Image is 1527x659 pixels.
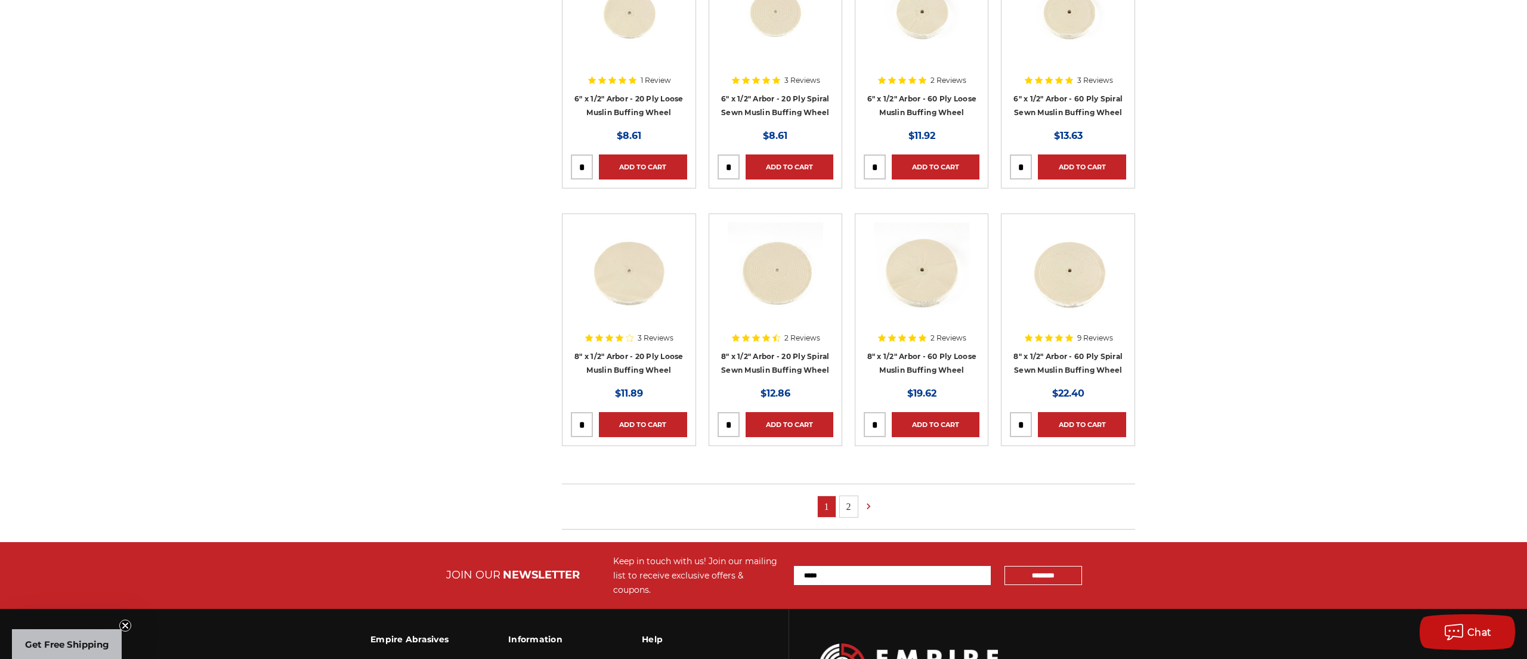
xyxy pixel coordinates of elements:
h3: Help [642,627,722,652]
img: 8" x 1/2" Arbor extra thick Loose Muslin Buffing Wheel [874,222,969,318]
div: Get Free ShippingClose teaser [12,629,122,659]
a: 6" x 1/2" Arbor - 60 Ply Spiral Sewn Muslin Buffing Wheel [1013,94,1123,117]
a: 8" x 1/2" Arbor - 60 Ply Loose Muslin Buffing Wheel [867,352,977,375]
a: muslin spiral sewn buffing wheel 8" x 1/2" x 60 ply [1010,222,1126,338]
a: 8" x 1/2" Arbor - 20 Ply Spiral Sewn Muslin Buffing Wheel [721,352,830,375]
a: Add to Cart [599,412,687,437]
span: NEWSLETTER [503,568,580,581]
a: 8" x 1/2" Arbor - 60 Ply Spiral Sewn Muslin Buffing Wheel [1013,352,1123,375]
a: Add to Cart [746,154,833,180]
a: Add to Cart [599,154,687,180]
span: 2 Reviews [931,335,966,342]
span: $19.62 [907,388,936,399]
span: $22.40 [1052,388,1084,399]
a: 8" x 1/2" Arbor extra thick Loose Muslin Buffing Wheel [864,222,979,338]
a: Add to Cart [746,412,833,437]
div: Keep in touch with us! Join our mailing list to receive exclusive offers & coupons. [613,554,782,597]
h3: Empire Abrasives [370,627,449,652]
span: Chat [1467,627,1492,638]
span: 2 Reviews [784,335,820,342]
a: 6" x 1/2" Arbor - 60 Ply Loose Muslin Buffing Wheel [867,94,977,117]
span: 9 Reviews [1077,335,1113,342]
img: muslin spiral sewn buffing wheel 8" x 1/2" x 60 ply [1021,222,1116,318]
a: Add to Cart [892,412,979,437]
img: 8 inch spiral sewn cotton buffing wheel - 20 ply [728,222,823,318]
span: 1 Review [641,77,671,84]
button: Close teaser [119,620,131,632]
span: $11.92 [908,130,935,141]
span: $12.86 [761,388,790,399]
button: Chat [1420,614,1515,650]
a: 6" x 1/2" Arbor - 20 Ply Spiral Sewn Muslin Buffing Wheel [721,94,830,117]
a: Add to Cart [892,154,979,180]
img: 8" x 1/2" x 20 ply loose cotton buffing wheel [581,222,676,318]
a: 2 [840,496,858,517]
span: 2 Reviews [931,77,966,84]
span: $8.61 [763,130,787,141]
span: JOIN OUR [446,568,500,581]
a: 8" x 1/2" Arbor - 20 Ply Loose Muslin Buffing Wheel [574,352,684,375]
a: 1 [818,496,836,517]
a: Add to Cart [1038,154,1126,180]
a: 6" x 1/2" Arbor - 20 Ply Loose Muslin Buffing Wheel [574,94,684,117]
span: $13.63 [1054,130,1083,141]
span: 3 Reviews [784,77,820,84]
span: 3 Reviews [638,335,673,342]
a: 8 inch spiral sewn cotton buffing wheel - 20 ply [718,222,833,338]
span: $11.89 [615,388,643,399]
span: Get Free Shipping [25,639,109,650]
span: $8.61 [617,130,641,141]
a: 8" x 1/2" x 20 ply loose cotton buffing wheel [571,222,687,338]
a: Add to Cart [1038,412,1126,437]
span: 3 Reviews [1077,77,1113,84]
h3: Information [508,627,582,652]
